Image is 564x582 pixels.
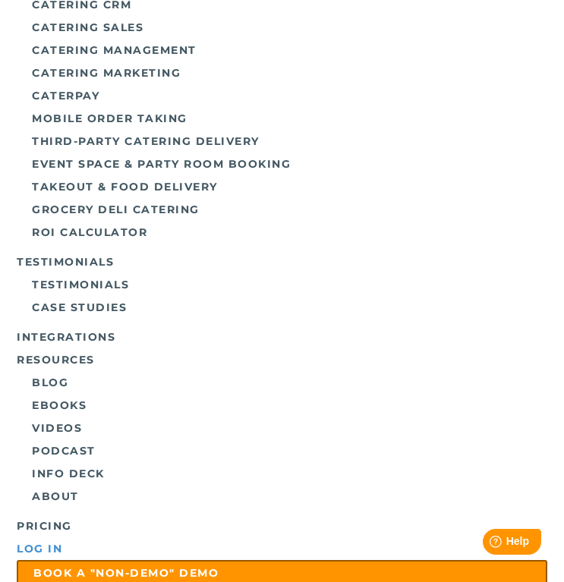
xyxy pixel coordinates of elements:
a: eBooks [17,394,547,417]
a: Mobile Order Taking [17,107,547,130]
a: Grocery Deli Catering [17,198,547,221]
a: Podcast [17,439,547,462]
a: Case Studies [17,296,547,319]
a: Pricing [17,514,547,537]
a: Takeout & Food Delivery [17,175,547,198]
a: Videos [17,417,547,439]
a: Info Deck [17,462,547,485]
a: Blog [17,371,547,394]
a: Log in [17,537,547,560]
iframe: Help widget launcher [429,523,547,565]
a: Catering Sales [17,16,547,39]
a: Testimonials [17,250,547,273]
a: Event Space & Party Room Booking [17,153,547,175]
a: ROI Calculator [17,221,547,244]
a: About [17,485,547,508]
a: Testimonials [17,273,547,296]
a: Catering Marketing [17,61,547,84]
a: Resources [17,348,547,371]
a: Catering Management [17,39,547,61]
a: CaterPay [17,84,547,107]
a: Third-Party Catering Delivery [17,130,547,153]
a: Integrations [17,326,547,348]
